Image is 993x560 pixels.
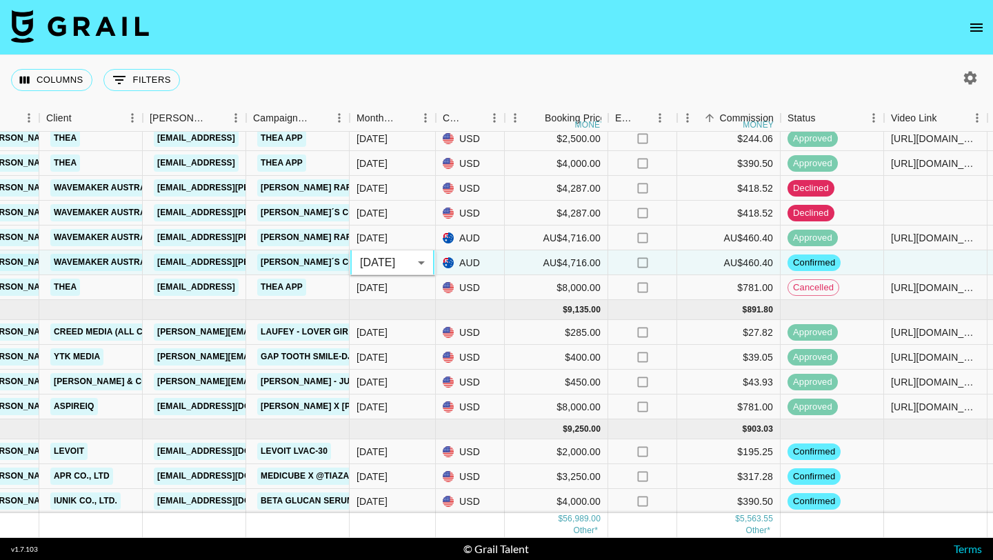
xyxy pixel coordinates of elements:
a: Thea App [257,130,306,147]
a: Laufey - Lover Girl [257,323,357,341]
div: $27.82 [677,320,781,345]
div: Video Link [884,105,987,132]
span: approved [788,376,838,389]
div: https://www.tiktok.com/@tiazakher/video/7544474954855615751 [891,157,980,170]
div: money [743,121,774,129]
a: Medicube x @tiazakher [257,468,377,485]
div: https://www.tiktok.com/@yohanaortizzz/video/7547888396694211870?_r=1&_t=ZP-8zZPQqqOKqs [891,375,980,389]
a: [PERSON_NAME] - Just Two Girls [257,373,414,390]
div: $2,000.00 [505,439,608,464]
button: Sort [634,108,654,128]
a: Thea App [257,154,306,172]
span: approved [788,157,838,170]
div: $8,000.00 [505,275,608,300]
div: 56,989.00 [563,514,601,526]
div: Sep '25 [357,326,388,339]
div: $8,000.00 [505,394,608,419]
img: Grail Talent [11,10,149,43]
button: Menu [505,108,525,128]
a: [EMAIL_ADDRESS][PERSON_NAME][DOMAIN_NAME] [154,229,379,246]
div: $4,287.00 [505,201,608,226]
div: Sep '25 [357,375,388,389]
button: Menu [225,108,246,128]
div: AU$460.40 [677,226,781,250]
div: $781.00 [677,275,781,300]
a: [EMAIL_ADDRESS][PERSON_NAME][DOMAIN_NAME] [154,179,379,197]
div: 5,563.55 [740,514,773,526]
div: Video Link [891,105,937,132]
div: Aug '25 [357,231,388,245]
button: Menu [329,108,350,128]
div: $4,000.00 [505,489,608,514]
div: 903.03 [747,423,773,435]
button: Menu [863,108,884,128]
span: confirmed [788,470,841,483]
div: Campaign (Type) [253,105,310,132]
div: USD [436,176,505,201]
div: Currency [436,105,505,132]
div: Campaign (Type) [246,105,350,132]
a: APR Co., Ltd [50,468,113,485]
a: [PERSON_NAME]´s CCDS Sept campaign [257,254,442,271]
div: $4,287.00 [505,176,608,201]
a: AspireIQ [50,398,98,415]
div: USD [436,464,505,489]
a: [EMAIL_ADDRESS][DOMAIN_NAME] [154,468,308,485]
a: [EMAIL_ADDRESS][DOMAIN_NAME] [154,398,308,415]
span: approved [788,132,838,146]
div: © Grail Talent [463,542,529,556]
div: Booking Price [545,105,605,132]
div: USD [436,126,505,151]
button: Sort [700,108,719,128]
span: declined [788,182,834,195]
div: $390.50 [677,151,781,176]
button: Sort [816,108,835,128]
a: [PERSON_NAME][EMAIL_ADDRESS][PERSON_NAME][DOMAIN_NAME] [154,373,450,390]
button: Sort [206,108,225,128]
span: approved [788,326,838,339]
div: $244.06 [677,126,781,151]
a: IUNIK Co., Ltd. [50,492,121,510]
div: $400.00 [505,345,608,370]
div: [DATE] [350,243,434,282]
div: USD [436,320,505,345]
div: USD [436,345,505,370]
a: [EMAIL_ADDRESS][DOMAIN_NAME] [154,443,308,460]
div: Status [788,105,816,132]
span: confirmed [788,495,841,508]
div: $418.52 [677,201,781,226]
div: $2,500.00 [505,126,608,151]
div: Aug '25 [357,157,388,170]
div: $ [743,304,748,316]
div: $418.52 [677,176,781,201]
a: Wavemaker Australia Pty Ltd [50,204,200,221]
div: AU$460.40 [677,250,781,275]
div: 9,250.00 [568,423,601,435]
div: money [575,121,606,129]
div: $4,000.00 [505,151,608,176]
div: https://www.tiktok.com/@allriyt/video/7543379784227769655 [891,132,980,146]
div: Aug '25 [357,132,388,146]
a: [EMAIL_ADDRESS][DOMAIN_NAME] [154,492,308,510]
button: Menu [650,108,670,128]
a: [EMAIL_ADDRESS][PERSON_NAME][DOMAIN_NAME] [154,254,379,271]
button: Select columns [11,69,92,91]
button: Sort [310,108,329,128]
div: Aug '25 [357,206,388,220]
a: [EMAIL_ADDRESS] [154,154,239,172]
div: $390.50 [677,489,781,514]
a: Beta glucan serum [257,492,357,510]
button: Menu [415,108,436,128]
div: Oct '25 [357,494,388,508]
button: Sort [396,108,415,128]
a: [PERSON_NAME][EMAIL_ADDRESS][DOMAIN_NAME] [154,323,379,341]
button: open drawer [963,14,990,41]
div: $317.28 [677,464,781,489]
div: 9,135.00 [568,304,601,316]
div: USD [436,151,505,176]
span: AU$ 9,432.00 [573,526,598,536]
div: Aug '25 [357,281,388,294]
a: Thea [50,154,80,172]
div: Sep '25 [357,350,388,364]
span: confirmed [788,257,841,270]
